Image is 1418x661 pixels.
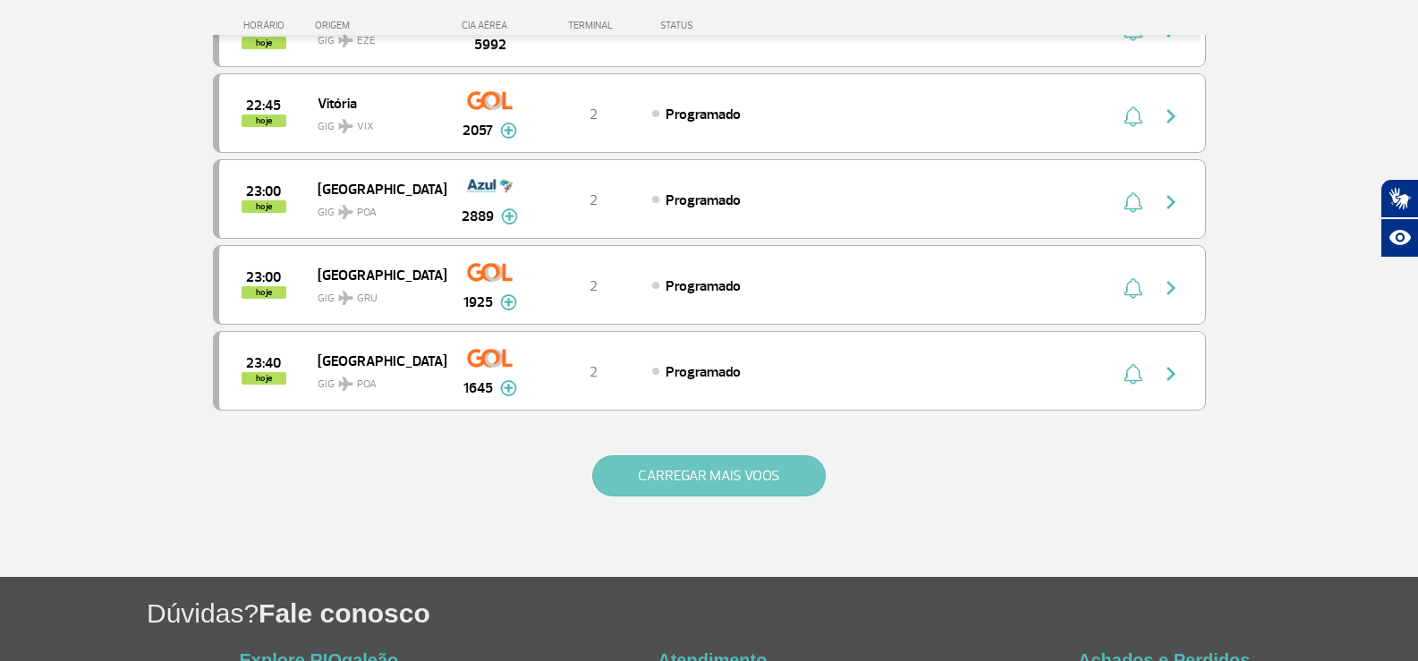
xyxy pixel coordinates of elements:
[1160,106,1182,127] img: seta-direita-painel-voo.svg
[318,177,432,200] span: [GEOGRAPHIC_DATA]
[318,263,432,286] span: [GEOGRAPHIC_DATA]
[318,109,432,135] span: GIG
[357,377,377,393] span: POA
[338,205,353,219] img: destiny_airplane.svg
[338,377,353,391] img: destiny_airplane.svg
[1124,277,1142,299] img: sino-painel-voo.svg
[1160,277,1182,299] img: seta-direita-painel-voo.svg
[666,277,741,295] span: Programado
[500,123,517,139] img: mais-info-painel-voo.svg
[338,119,353,133] img: destiny_airplane.svg
[666,191,741,209] span: Programado
[1160,363,1182,385] img: seta-direita-painel-voo.svg
[666,106,741,123] span: Programado
[1160,191,1182,213] img: seta-direita-painel-voo.svg
[590,191,598,209] span: 2
[666,363,741,381] span: Programado
[590,363,598,381] span: 2
[590,277,598,295] span: 2
[242,286,286,299] span: hoje
[1124,363,1142,385] img: sino-painel-voo.svg
[318,367,432,393] span: GIG
[242,114,286,127] span: hoje
[242,372,286,385] span: hoje
[338,291,353,305] img: destiny_airplane.svg
[1124,106,1142,127] img: sino-painel-voo.svg
[246,357,281,369] span: 2025-09-30 23:40:00
[463,292,493,313] span: 1925
[1380,218,1418,258] button: Abrir recursos assistivos.
[446,20,535,31] div: CIA AÉREA
[1380,179,1418,258] div: Plugin de acessibilidade da Hand Talk.
[318,281,432,307] span: GIG
[474,34,506,55] span: 5992
[318,195,432,221] span: GIG
[590,106,598,123] span: 2
[462,206,494,227] span: 2889
[318,91,432,114] span: Vitória
[500,380,517,396] img: mais-info-painel-voo.svg
[535,20,651,31] div: TERMINAL
[500,294,517,310] img: mais-info-painel-voo.svg
[357,205,377,221] span: POA
[1380,179,1418,218] button: Abrir tradutor de língua de sinais.
[357,119,374,135] span: VIX
[246,99,281,112] span: 2025-09-30 22:45:00
[651,20,797,31] div: STATUS
[246,271,281,284] span: 2025-09-30 23:00:00
[463,377,493,399] span: 1645
[463,120,493,141] span: 2057
[246,185,281,198] span: 2025-09-30 23:00:00
[259,598,430,628] span: Fale conosco
[242,200,286,213] span: hoje
[1124,191,1142,213] img: sino-painel-voo.svg
[218,20,316,31] div: HORÁRIO
[315,20,446,31] div: ORIGEM
[357,291,378,307] span: GRU
[318,349,432,372] span: [GEOGRAPHIC_DATA]
[501,208,518,225] img: mais-info-painel-voo.svg
[147,595,1418,631] h1: Dúvidas?
[592,455,826,496] button: CARREGAR MAIS VOOS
